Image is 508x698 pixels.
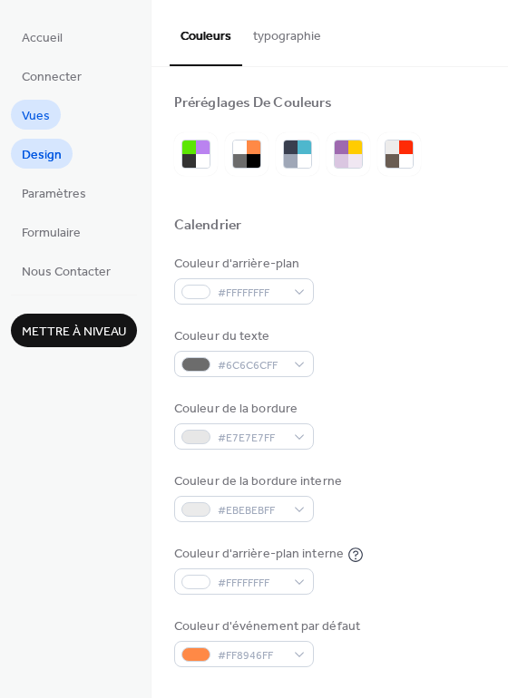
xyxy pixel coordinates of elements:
[174,472,342,491] div: Couleur de la bordure interne
[174,255,310,274] div: Couleur d'arrière-plan
[174,617,360,636] div: Couleur d'événement par défaut
[174,545,344,564] div: Couleur d'arrière-plan interne
[218,646,285,665] span: #FF8946FF
[218,574,285,593] span: #FFFFFFFF
[22,29,63,48] span: Accueil
[174,327,310,346] div: Couleur du texte
[22,263,111,282] span: Nous Contacter
[218,284,285,303] span: #FFFFFFFF
[22,323,126,342] span: Mettre à niveau
[174,94,332,113] div: Préréglages De Couleurs
[22,68,82,87] span: Connecter
[218,429,285,448] span: #E7E7E7FF
[174,400,310,419] div: Couleur de la bordure
[11,22,73,52] a: Accueil
[22,185,86,204] span: Paramètres
[11,178,97,208] a: Paramètres
[11,256,122,286] a: Nous Contacter
[22,146,62,165] span: Design
[11,61,93,91] a: Connecter
[174,217,241,236] div: Calendrier
[11,100,61,130] a: Vues
[11,314,137,347] button: Mettre à niveau
[218,501,285,520] span: #EBEBEBFF
[11,217,92,247] a: Formulaire
[218,356,285,375] span: #6C6C6CFF
[22,224,81,243] span: Formulaire
[22,107,50,126] span: Vues
[11,139,73,169] a: Design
